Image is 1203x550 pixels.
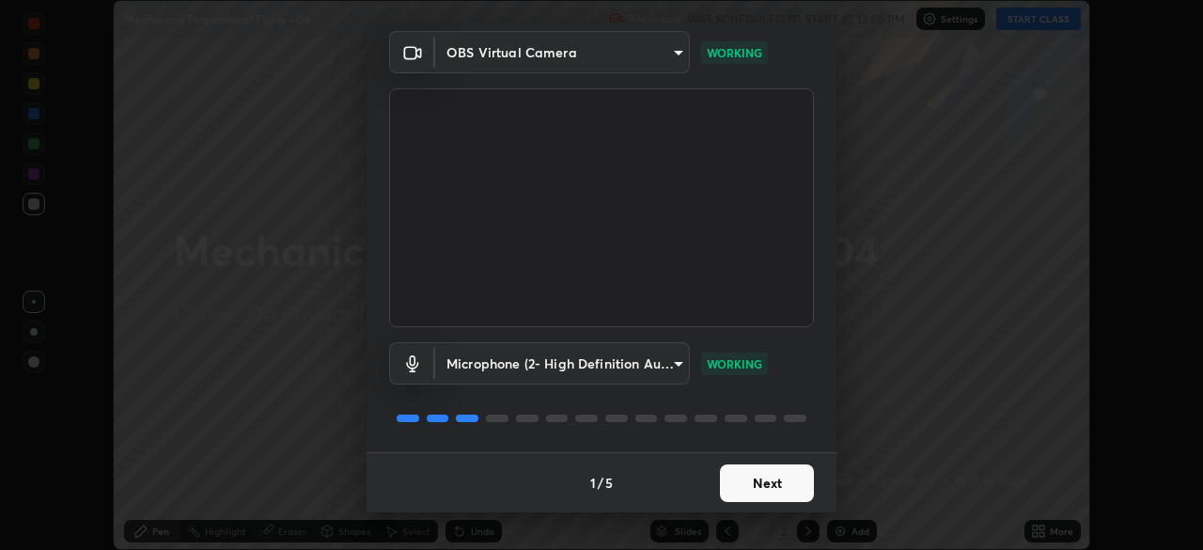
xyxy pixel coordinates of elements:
h4: / [598,473,603,493]
button: Next [720,464,814,502]
p: WORKING [707,44,762,61]
div: OBS Virtual Camera [435,31,690,73]
p: WORKING [707,355,762,372]
h4: 5 [605,473,613,493]
h4: 1 [590,473,596,493]
div: OBS Virtual Camera [435,342,690,385]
